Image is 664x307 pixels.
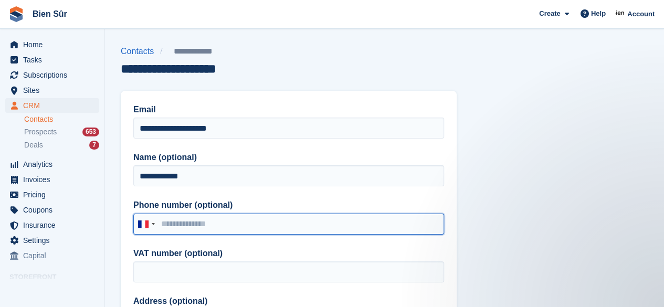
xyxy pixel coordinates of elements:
div: 7 [89,141,99,150]
a: Prospects 653 [24,126,99,137]
a: menu [5,248,99,263]
label: Phone number (optional) [133,199,444,211]
span: Home [23,37,86,52]
a: Bien Sûr [28,5,71,23]
span: Settings [23,233,86,248]
span: Account [627,9,655,19]
span: Insurance [23,218,86,232]
a: menu [5,203,99,217]
span: Help [591,8,606,19]
img: Asmaa Habri [615,8,626,19]
div: 653 [82,128,99,136]
span: Create [539,8,560,19]
span: Tasks [23,52,86,67]
label: VAT number (optional) [133,247,444,260]
nav: breadcrumbs [121,45,240,58]
img: stora-icon-8386f47178a22dfd0bd8f6a31ec36ba5ce8667c1dd55bd0f319d3a0aa187defe.svg [8,6,24,22]
a: menu [5,98,99,113]
a: menu [5,37,99,52]
a: menu [5,218,99,232]
label: Name (optional) [133,151,444,164]
a: Contacts [121,45,160,58]
a: menu [5,172,99,187]
a: menu [5,52,99,67]
span: Subscriptions [23,68,86,82]
span: Sites [23,83,86,98]
span: Pricing [23,187,86,202]
span: Invoices [23,172,86,187]
span: Analytics [23,157,86,172]
a: menu [5,157,99,172]
div: France: +33 [134,214,158,234]
a: menu [5,187,99,202]
span: Prospects [24,127,57,137]
span: Storefront [9,272,104,282]
span: Coupons [23,203,86,217]
a: menu [5,83,99,98]
label: Email [133,103,444,116]
a: menu [5,68,99,82]
a: Deals 7 [24,140,99,151]
a: Contacts [24,114,99,124]
span: Capital [23,248,86,263]
span: CRM [23,98,86,113]
a: menu [5,233,99,248]
span: Deals [24,140,43,150]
